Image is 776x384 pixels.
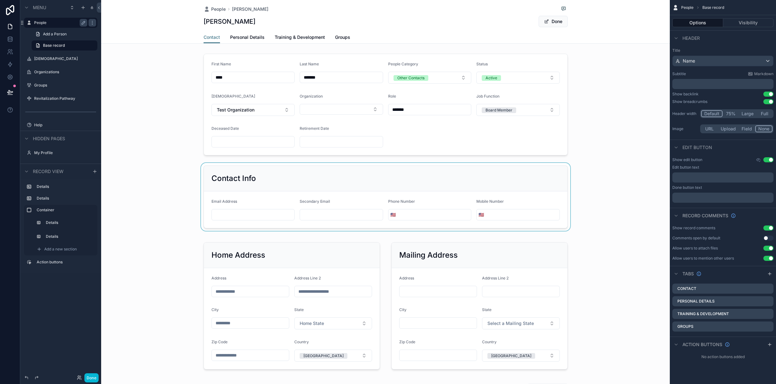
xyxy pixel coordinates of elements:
span: Name [683,58,695,64]
button: Upload [718,125,739,132]
label: Title [672,48,773,53]
button: Name [672,56,773,66]
label: Details [46,220,94,225]
label: People [34,20,85,25]
div: scrollable content [672,79,773,89]
label: Details [37,184,95,189]
label: Revitalization Pathway [34,96,96,101]
button: Default [701,110,723,117]
label: Details [46,234,94,239]
span: Menu [33,4,46,11]
label: Edit button text [672,165,699,170]
button: None [755,125,773,132]
label: Container [37,207,95,213]
button: URL [701,125,718,132]
label: Contact [677,286,696,291]
label: Groups [677,324,694,329]
button: Done [539,16,568,27]
span: Base record [43,43,65,48]
label: Personal Details [677,299,715,304]
span: Record comments [682,213,728,219]
label: Details [37,196,95,201]
span: Personal Details [230,34,265,40]
div: Show breadcrumbs [672,99,707,104]
button: 75% [723,110,739,117]
label: Done button text [672,185,702,190]
div: Show backlink [672,92,699,97]
div: Show record comments [672,225,715,231]
a: People [204,6,226,12]
a: [PERSON_NAME] [232,6,268,12]
label: Image [672,126,698,131]
label: Show edit button [672,157,702,162]
button: Full [756,110,773,117]
div: Allow users to attach files [672,246,718,251]
div: No action buttons added [670,352,776,362]
div: scrollable content [672,172,773,183]
a: Training & Development [275,32,325,44]
a: Groups [335,32,350,44]
span: Edit button [682,144,712,151]
span: Contact [204,34,220,40]
span: Base record [702,5,724,10]
button: Large [739,110,756,117]
span: Markdown [754,71,773,76]
button: Visibility [723,18,774,27]
a: Add a Person [32,29,97,39]
span: Add a Person [43,32,67,37]
span: Add a new section [44,247,77,252]
span: Tabs [682,271,694,277]
h1: [PERSON_NAME] [204,17,255,26]
button: Done [84,373,99,382]
label: Help [34,123,96,128]
div: scrollable content [672,193,773,203]
span: Header [682,35,700,41]
span: People [681,5,694,10]
span: Hidden pages [33,135,65,142]
label: [DEMOGRAPHIC_DATA] [34,56,96,61]
label: Training & Development [677,311,729,316]
div: scrollable content [20,179,101,273]
span: Action buttons [682,341,722,348]
span: Training & Development [275,34,325,40]
label: Organizations [34,69,96,75]
button: Field [739,125,755,132]
label: Action buttons [37,260,95,265]
a: Base record [32,40,97,51]
span: People [211,6,226,12]
div: Comments open by default [672,236,720,241]
a: Markdown [748,71,773,76]
a: Personal Details [230,32,265,44]
label: Groups [34,83,96,88]
label: My Profile [34,150,96,155]
label: Subtitle [672,71,686,76]
span: Record view [33,168,64,175]
span: Groups [335,34,350,40]
label: Header width [672,111,698,116]
a: Contact [204,32,220,44]
div: Allow users to mention other users [672,256,734,261]
button: Options [672,18,723,27]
